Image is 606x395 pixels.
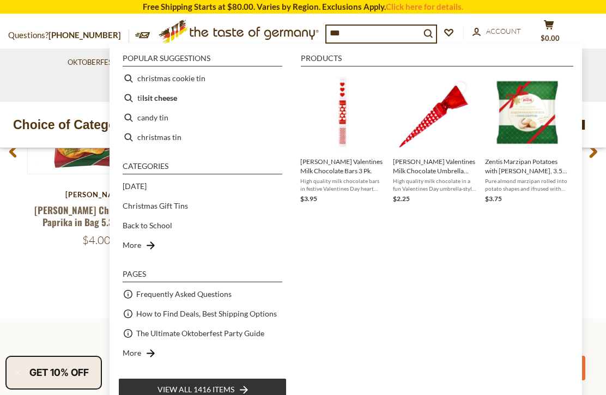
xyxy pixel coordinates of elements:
img: Zentis Marzipan Potatoes with Vanilla Kipferl [488,73,567,152]
li: Simón Coll Valentines Milk Chocolate Bars 3 Pk. [296,69,389,209]
a: How to Find Deals, Best Shipping Options [136,307,277,320]
p: Questions? [8,28,129,42]
img: Simon Coll Milk Chocolate Umbrella Cone [395,73,474,152]
a: Christmas Gift Tins [123,199,188,212]
div: [PERSON_NAME] [27,190,165,199]
li: Back to School [118,216,287,235]
li: How to Find Deals, Best Shipping Options [118,304,287,324]
a: Zentis Marzipan Potatoes with Vanilla KipferlZentis Marzipan Potatoes with [PERSON_NAME], 3.5 oz.... [485,73,569,204]
span: $0.00 [541,34,560,42]
span: $4.00 [82,233,111,247]
li: candy tin [118,108,287,127]
a: Back to School [123,219,172,232]
a: [DATE] [123,180,147,192]
span: [PERSON_NAME] Valentines Milk Chocolate Umbrella Cone [393,157,477,175]
li: More [118,235,287,255]
a: [PHONE_NUMBER] [49,30,121,40]
li: Zentis Marzipan Potatoes with Vanilla Kipferl, 3.5 oz. [481,69,573,209]
span: Zentis Marzipan Potatoes with [PERSON_NAME], 3.5 oz. [485,157,569,175]
li: Frequently Asked Questions [118,284,287,304]
a: Oktoberfest [68,57,124,69]
span: Account [486,27,521,35]
li: Popular suggestions [123,54,282,66]
li: Simón Coll Valentines Milk Chocolate Umbrella Cone [389,69,481,209]
a: Simon Coll Milk Chocolate Umbrella Cone[PERSON_NAME] Valentines Milk Chocolate Umbrella ConeHigh ... [393,73,477,204]
li: tilsit cheese [118,88,287,108]
a: Account [472,26,521,38]
a: Frequently Asked Questions [136,288,232,300]
b: lsit cheese [142,92,177,104]
li: christmas cookie tin [118,69,287,88]
span: [PERSON_NAME] Valentines Milk Chocolate Bars 3 Pk. [300,157,384,175]
a: Simon Coll Valentines Milk Chocolates Three Pack[PERSON_NAME] Valentines Milk Chocolate Bars 3 Pk... [300,73,384,204]
img: Simon Coll Valentines Milk Chocolates Three Pack [302,73,381,152]
li: The Ultimate Oktoberfest Party Guide [118,324,287,343]
li: [DATE] [118,177,287,196]
li: Pages [123,270,282,282]
li: More [118,343,287,363]
a: The Ultimate Oktoberfest Party Guide [136,327,264,339]
a: [PERSON_NAME] Chips with Mild Paprika in Bag 5.3 oz - DEAL [34,203,158,228]
span: $2.25 [393,195,410,203]
span: High quality milk chocolate in a fun Valentines Day umbrella-style packaging. Crafted by [PERSON_... [393,177,477,192]
li: Categories [123,162,282,174]
li: christmas tin [118,127,287,147]
span: High quality milk chocolate bars in festive Valentines Day heart themed packaging. Crafted by [PE... [300,177,384,192]
span: Pure almond marzipan rolled into potato shapes and ifnused with bits of vanilla kipferl. These fa... [485,177,569,192]
li: Products [301,54,574,66]
span: $3.75 [485,195,502,203]
a: Click here for details. [386,2,463,11]
li: Christmas Gift Tins [118,196,287,216]
button: $0.00 [532,20,565,47]
span: $3.95 [300,195,317,203]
